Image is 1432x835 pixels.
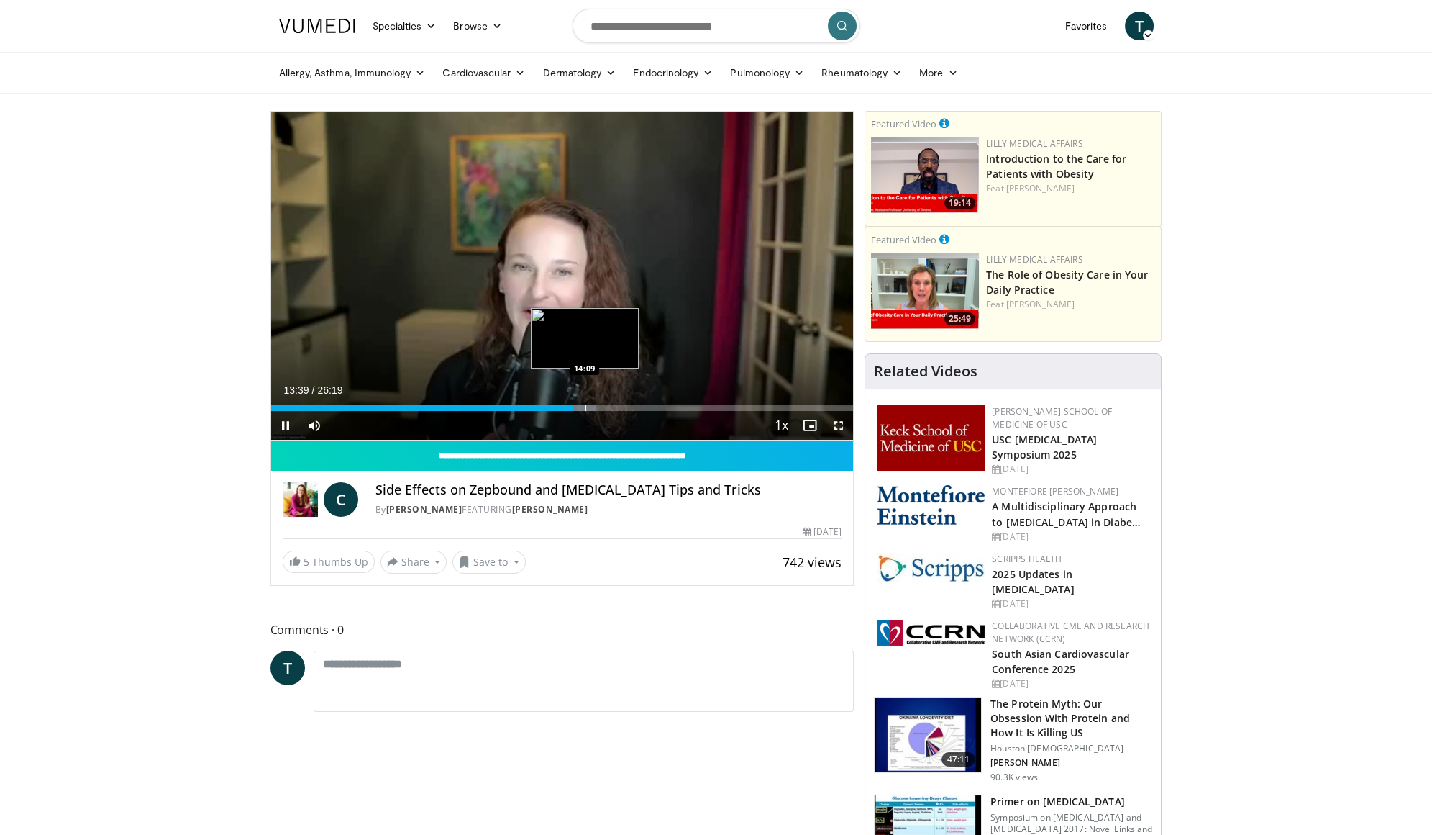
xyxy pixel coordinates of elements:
a: [PERSON_NAME] [386,503,462,515]
a: Favorites [1057,12,1116,40]
span: / [312,384,315,396]
span: 5 [304,555,309,569]
a: Collaborative CME and Research Network (CCRN) [992,620,1149,645]
small: Featured Video [871,233,936,246]
div: [DATE] [992,597,1149,610]
a: South Asian Cardiovascular Conference 2025 [992,647,1129,676]
button: Playback Rate [767,411,795,440]
a: Browse [444,12,511,40]
img: VuMedi Logo [279,19,355,33]
h4: Side Effects on Zepbound and [MEDICAL_DATA] Tips and Tricks [375,482,842,498]
a: Scripps Health [992,553,1062,565]
div: Progress Bar [271,405,854,411]
a: More [911,58,966,87]
div: [DATE] [803,525,842,538]
a: [PERSON_NAME] [1006,182,1075,194]
img: c9f2b0b7-b02a-4276-a72a-b0cbb4230bc1.jpg.150x105_q85_autocrop_double_scale_upscale_version-0.2.jpg [877,553,985,582]
a: [PERSON_NAME] [512,503,588,515]
h4: Related Videos [874,363,977,380]
a: Montefiore [PERSON_NAME] [992,485,1118,497]
a: The Role of Obesity Care in Your Daily Practice [986,268,1148,297]
small: Featured Video [871,117,936,130]
a: Specialties [364,12,445,40]
a: Introduction to the Care for Patients with Obesity [986,152,1126,181]
a: Lilly Medical Affairs [986,137,1083,150]
a: Pulmonology [721,58,813,87]
button: Enable picture-in-picture mode [795,411,824,440]
input: Search topics, interventions [573,9,860,43]
p: 90.3K views [990,772,1038,783]
button: Mute [300,411,329,440]
div: [DATE] [992,677,1149,690]
a: A Multidisciplinary Approach to [MEDICAL_DATA] in Diabe… [992,500,1141,528]
h3: Primer on [MEDICAL_DATA] [990,795,1152,809]
img: acc2e291-ced4-4dd5-b17b-d06994da28f3.png.150x105_q85_crop-smart_upscale.png [871,137,979,213]
a: Endocrinology [624,58,721,87]
button: Share [380,551,447,574]
a: 5 Thumbs Up [283,551,375,573]
img: 7b941f1f-d101-407a-8bfa-07bd47db01ba.png.150x105_q85_autocrop_double_scale_upscale_version-0.2.jpg [877,405,985,471]
p: Houston [DEMOGRAPHIC_DATA] [990,743,1152,754]
button: Fullscreen [824,411,853,440]
a: USC [MEDICAL_DATA] Symposium 2025 [992,433,1097,461]
a: T [270,651,305,685]
a: T [1125,12,1154,40]
img: a04ee3ba-8487-4636-b0fb-5e8d268f3737.png.150x105_q85_autocrop_double_scale_upscale_version-0.2.png [877,620,985,646]
span: 47:11 [941,752,976,767]
span: 26:19 [317,384,342,396]
span: Comments 0 [270,620,854,639]
video-js: Video Player [271,112,854,441]
a: Lilly Medical Affairs [986,253,1083,266]
a: Cardiovascular [434,58,534,87]
a: C [324,482,358,517]
a: Dermatology [534,58,625,87]
img: b7b8b05e-5021-418b-a89a-60a270e7cf82.150x105_q85_crop-smart_upscale.jpg [875,698,981,772]
span: 19:14 [944,197,975,209]
button: Pause [271,411,300,440]
img: image.jpeg [531,308,639,369]
p: [PERSON_NAME] [990,757,1152,769]
span: 25:49 [944,312,975,325]
span: 742 views [783,554,842,571]
a: Allergy, Asthma, Immunology [270,58,434,87]
button: Save to [452,551,526,574]
a: 19:14 [871,137,979,213]
a: 2025 Updates in [MEDICAL_DATA] [992,567,1074,596]
a: [PERSON_NAME] School of Medicine of USC [992,405,1112,430]
img: Dr. Carolynn Francavilla [283,482,318,517]
a: 47:11 The Protein Myth: Our Obsession With Protein and How It Is Killing US Houston [DEMOGRAPHIC_... [874,697,1152,783]
div: [DATE] [992,463,1149,476]
div: By FEATURING [375,503,842,516]
img: b0142b4c-93a1-4b58-8f91-5265c282693c.png.150x105_q85_autocrop_double_scale_upscale_version-0.2.png [877,485,985,525]
a: Rheumatology [813,58,911,87]
div: Feat. [986,182,1155,195]
div: [DATE] [992,531,1149,543]
span: 13:39 [284,384,309,396]
a: [PERSON_NAME] [1006,298,1075,310]
img: e1208b6b-349f-4914-9dd7-f97803bdbf1d.png.150x105_q85_crop-smart_upscale.png [871,253,979,329]
div: Feat. [986,298,1155,311]
h3: The Protein Myth: Our Obsession With Protein and How It Is Killing US [990,697,1152,740]
a: 25:49 [871,253,979,329]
